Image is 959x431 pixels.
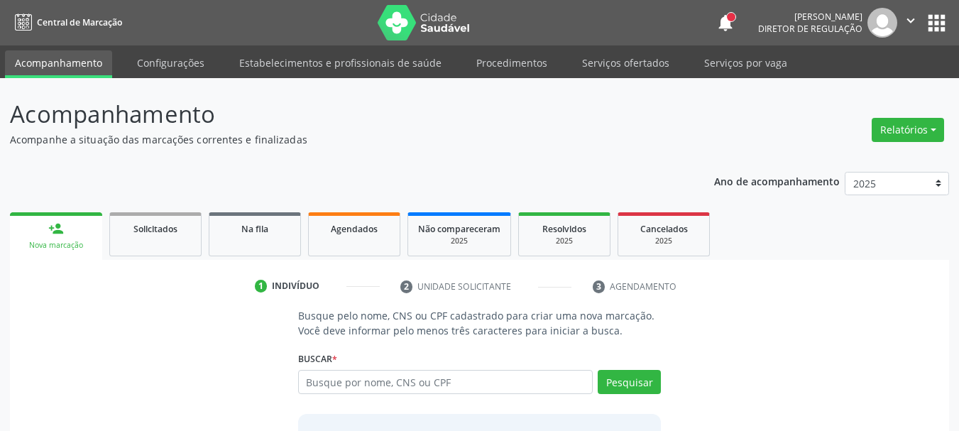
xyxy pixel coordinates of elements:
[714,172,840,190] p: Ano de acompanhamento
[758,23,862,35] span: Diretor de regulação
[37,16,122,28] span: Central de Marcação
[241,223,268,235] span: Na fila
[10,132,667,147] p: Acompanhe a situação das marcações correntes e finalizadas
[640,223,688,235] span: Cancelados
[20,240,92,251] div: Nova marcação
[598,370,661,394] button: Pesquisar
[716,13,735,33] button: notifications
[229,50,451,75] a: Estabelecimentos e profissionais de saúde
[897,8,924,38] button: 
[529,236,600,246] div: 2025
[903,13,919,28] i: 
[127,50,214,75] a: Configurações
[418,223,500,235] span: Não compareceram
[298,308,662,338] p: Busque pelo nome, CNS ou CPF cadastrado para criar uma nova marcação. Você deve informar pelo men...
[418,236,500,246] div: 2025
[5,50,112,78] a: Acompanhamento
[48,221,64,236] div: person_add
[298,348,337,370] label: Buscar
[466,50,557,75] a: Procedimentos
[924,11,949,36] button: apps
[10,97,667,132] p: Acompanhamento
[872,118,944,142] button: Relatórios
[628,236,699,246] div: 2025
[133,223,177,235] span: Solicitados
[272,280,319,293] div: Indivíduo
[758,11,862,23] div: [PERSON_NAME]
[694,50,797,75] a: Serviços por vaga
[867,8,897,38] img: img
[10,11,122,34] a: Central de Marcação
[298,370,593,394] input: Busque por nome, CNS ou CPF
[542,223,586,235] span: Resolvidos
[572,50,679,75] a: Serviços ofertados
[331,223,378,235] span: Agendados
[255,280,268,293] div: 1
